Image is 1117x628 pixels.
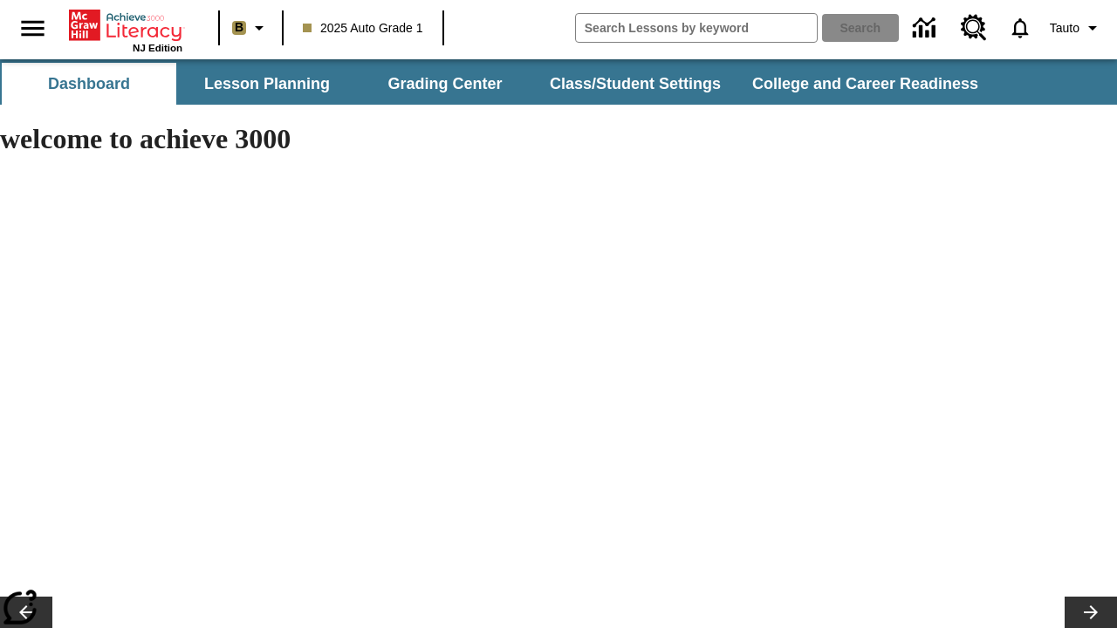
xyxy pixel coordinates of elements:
[235,17,243,38] span: B
[902,4,950,52] a: Data Center
[7,3,58,54] button: Open side menu
[997,5,1043,51] a: Notifications
[358,63,532,105] button: Grading Center
[180,63,354,105] button: Lesson Planning
[536,63,735,105] button: Class/Student Settings
[133,43,182,53] span: NJ Edition
[1050,19,1079,38] span: Tauto
[1043,12,1110,44] button: Profile/Settings
[576,14,817,42] input: search field
[950,4,997,51] a: Resource Center, Will open in new tab
[225,12,277,44] button: Boost Class color is light brown. Change class color
[1065,597,1117,628] button: Lesson carousel, Next
[738,63,992,105] button: College and Career Readiness
[2,63,176,105] button: Dashboard
[303,19,423,38] span: 2025 Auto Grade 1
[69,6,182,53] div: Home
[69,8,182,43] a: Home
